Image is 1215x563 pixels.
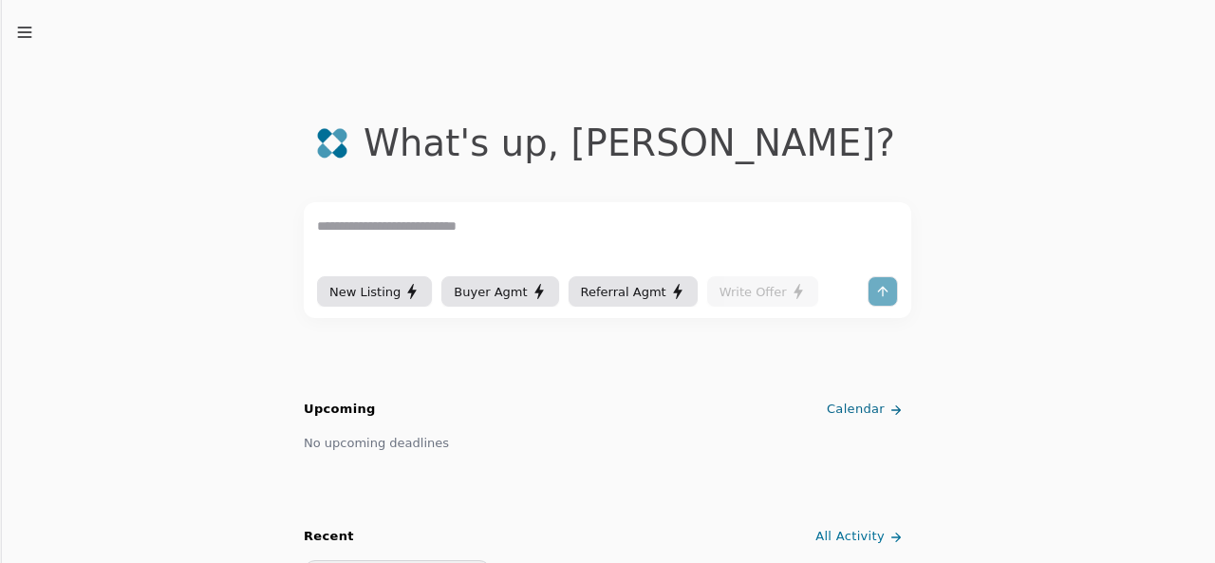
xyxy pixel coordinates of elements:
[569,276,698,307] button: Referral Agmt
[317,276,432,307] button: New Listing
[823,394,911,425] a: Calendar
[815,527,885,547] span: All Activity
[441,276,558,307] button: Buyer Agmt
[304,400,376,420] h2: Upcoming
[827,400,885,420] span: Calendar
[316,127,348,160] img: logo
[304,527,354,547] div: Recent
[454,282,527,302] span: Buyer Agmt
[581,282,666,302] span: Referral Agmt
[364,122,895,164] div: What's up , [PERSON_NAME] ?
[329,282,420,302] div: New Listing
[304,433,449,453] div: No upcoming deadlines
[812,521,911,553] a: All Activity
